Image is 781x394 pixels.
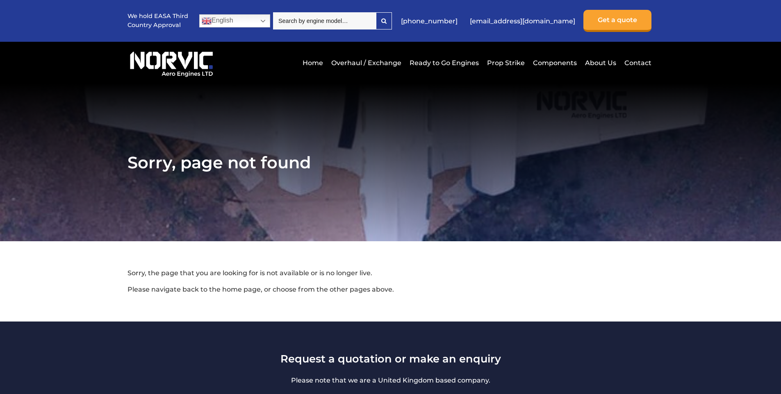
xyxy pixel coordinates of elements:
[485,53,527,73] a: Prop Strike
[128,352,653,365] h3: Request a quotation or make an enquiry
[466,11,579,31] a: [EMAIL_ADDRESS][DOMAIN_NAME]
[128,268,653,278] p: Sorry, the page that you are looking for is not available or is no longer live.
[128,12,189,29] p: We hold EASA Third Country Approval
[128,376,653,385] p: Please note that we are a United Kingdom based company.
[583,53,618,73] a: About Us
[128,285,653,294] p: Please navigate back to the home page, or choose from the other pages above.
[397,11,462,31] a: [PHONE_NUMBER]
[199,14,270,27] a: English
[531,53,579,73] a: Components
[622,53,651,73] a: Contact
[273,12,376,29] input: Search by engine model…
[329,53,403,73] a: Overhaul / Exchange
[202,16,212,26] img: en
[408,53,481,73] a: Ready to Go Engines
[128,152,653,172] h1: Sorry, page not found
[583,10,651,32] a: Get a quote
[128,48,215,77] img: Norvic Aero Engines logo
[301,53,325,73] a: Home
